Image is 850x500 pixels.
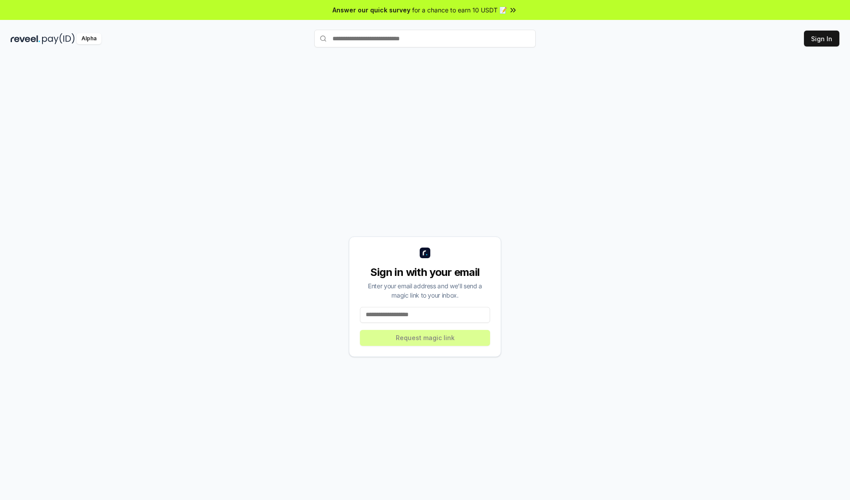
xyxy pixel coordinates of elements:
div: Enter your email address and we’ll send a magic link to your inbox. [360,281,490,300]
button: Sign In [804,31,839,47]
img: pay_id [42,33,75,44]
span: Answer our quick survey [332,5,410,15]
img: logo_small [420,248,430,258]
span: for a chance to earn 10 USDT 📝 [412,5,507,15]
img: reveel_dark [11,33,40,44]
div: Alpha [77,33,101,44]
div: Sign in with your email [360,265,490,279]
